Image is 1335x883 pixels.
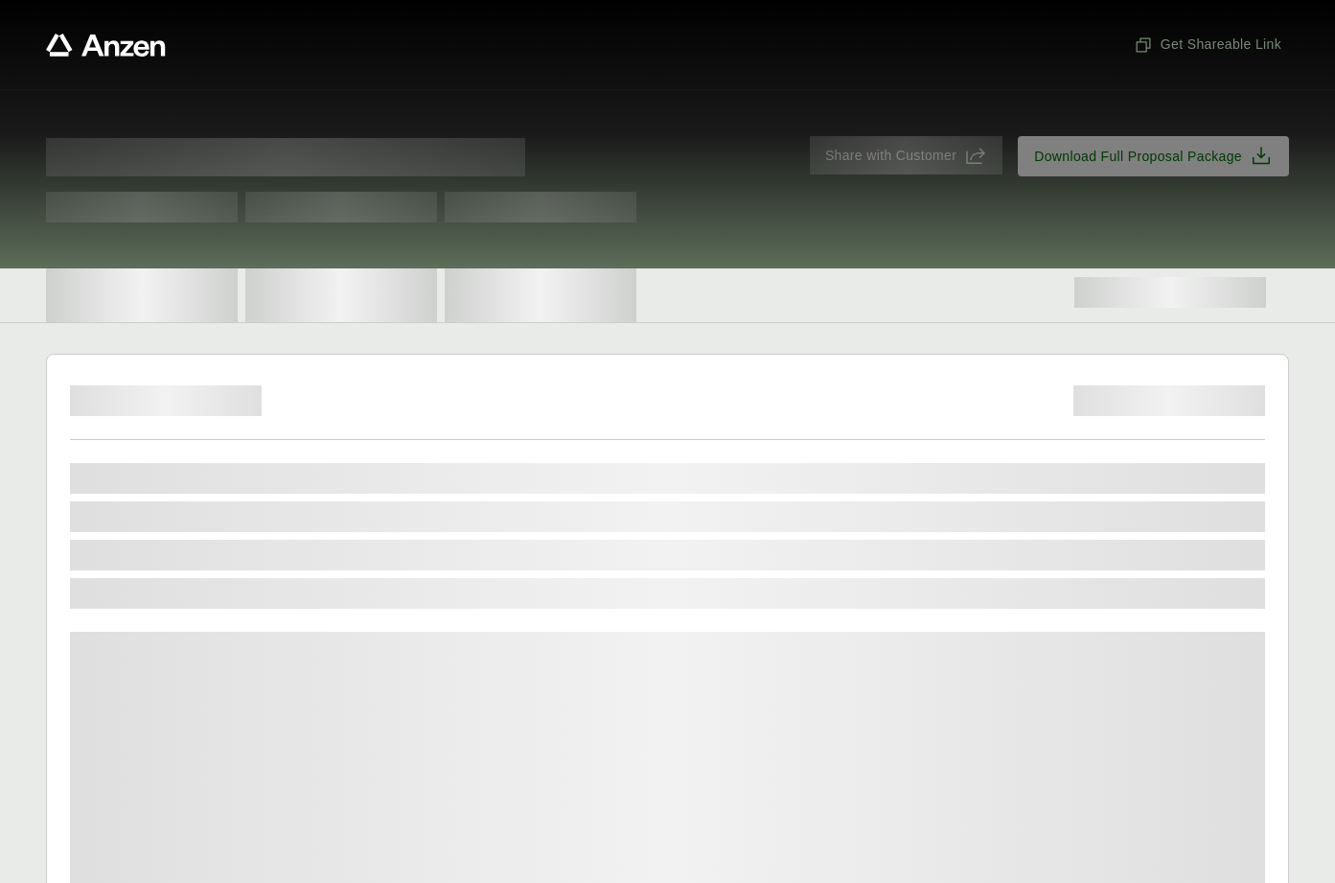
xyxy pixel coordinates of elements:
span: Get Shareable Link [1134,35,1281,55]
a: Anzen website [46,34,166,57]
button: Get Shareable Link [1126,27,1289,62]
span: Test [245,192,437,222]
span: Share with Customer [825,146,956,166]
span: Proposal for [46,138,525,176]
span: Test [46,192,238,222]
span: Test [445,192,636,222]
